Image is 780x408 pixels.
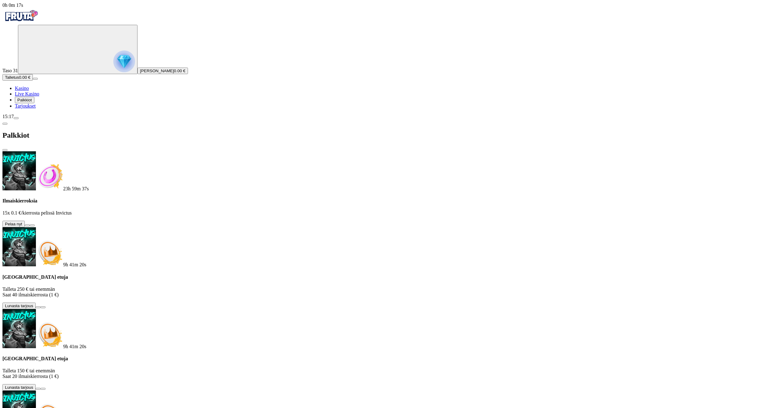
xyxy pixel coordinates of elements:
[2,149,7,151] button: close
[2,123,7,125] button: chevron-left icon
[19,75,30,80] span: 0.00 €
[2,114,14,119] span: 15:17
[137,68,188,74] button: [PERSON_NAME]0.00 €
[2,309,36,348] img: Invictus
[2,286,778,298] p: Talleta 250 € tai enemmän Saat 40 ilmaiskierrosta (1 €)
[2,68,18,73] span: Taso 31
[2,8,778,109] nav: Primary
[2,303,36,309] button: Lunasta tarjous
[18,25,137,74] button: reward progress
[15,86,29,91] a: diamond iconKasino
[113,51,135,72] img: reward progress
[2,368,778,379] p: Talleta 150 € tai enemmän Saat 20 ilmaiskierrosta (1 €)
[2,274,778,280] h4: [GEOGRAPHIC_DATA] etuja
[2,19,40,24] a: Fruta
[2,356,778,361] h4: [GEOGRAPHIC_DATA] etuja
[2,384,36,391] button: Lunasta tarjous
[5,385,33,390] span: Lunasta tarjous
[41,388,46,390] button: info
[41,306,46,308] button: info
[140,69,174,73] span: [PERSON_NAME]
[17,98,32,102] span: Palkkiot
[36,163,63,190] img: Freespins bonus icon
[15,97,34,103] button: reward iconPalkkiot
[5,75,19,80] span: Talletus
[2,8,40,24] img: Fruta
[2,210,778,216] p: 15x 0.1 €/kierrosta pelissä Invictus
[36,321,63,348] img: Deposit bonus icon
[2,2,23,8] span: user session time
[15,91,39,96] a: poker-chip iconLive Kasino
[15,103,36,109] span: Tarjoukset
[5,304,33,308] span: Lunasta tarjous
[2,74,33,81] button: Talletusplus icon0.00 €
[2,198,778,204] h4: Ilmaiskierroksia
[30,224,35,226] button: info
[33,78,38,80] button: menu
[15,86,29,91] span: Kasino
[63,186,89,191] span: countdown
[63,344,86,349] span: countdown
[2,131,778,140] h2: Palkkiot
[14,117,19,119] button: menu
[2,221,25,227] button: Pelaa nyt
[15,91,39,96] span: Live Kasino
[2,227,36,266] img: Invictus
[174,69,185,73] span: 0.00 €
[15,103,36,109] a: gift-inverted iconTarjoukset
[63,262,86,267] span: countdown
[2,151,36,190] img: Invictus
[5,222,22,226] span: Pelaa nyt
[36,239,63,266] img: Deposit bonus icon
